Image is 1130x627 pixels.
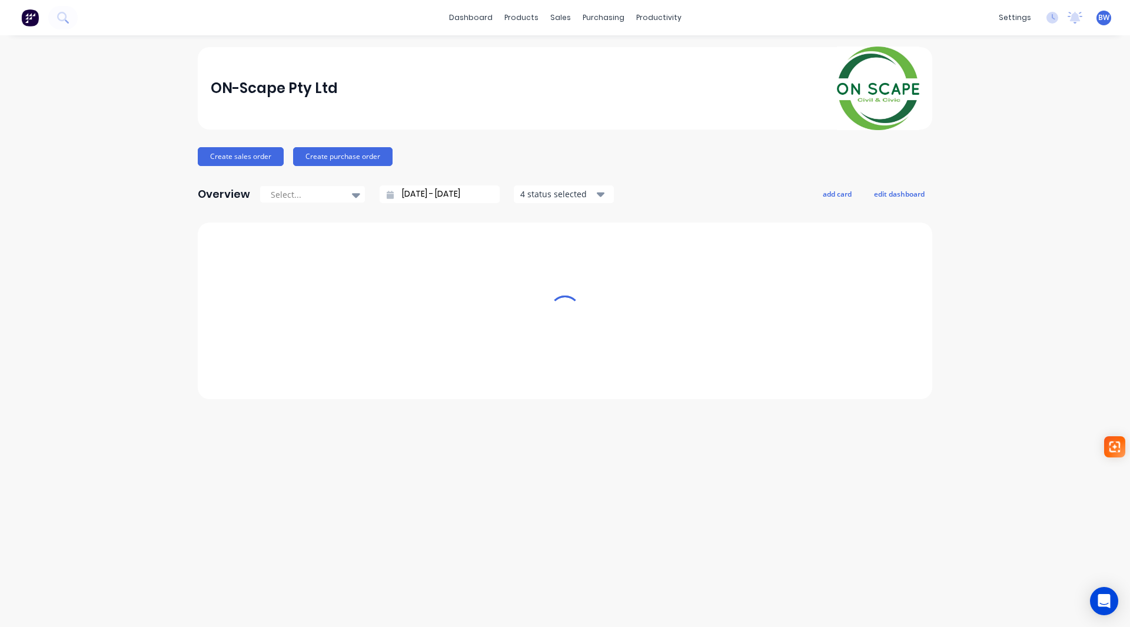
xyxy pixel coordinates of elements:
div: ON-Scape Pty Ltd [211,77,338,100]
button: add card [815,186,859,201]
div: Overview [198,183,250,206]
button: edit dashboard [866,186,932,201]
div: settings [993,9,1037,26]
a: dashboard [443,9,498,26]
span: BW [1098,12,1109,23]
div: productivity [630,9,687,26]
button: Create sales order [198,147,284,166]
div: products [498,9,544,26]
div: Open Intercom Messenger [1090,587,1118,615]
img: Factory [21,9,39,26]
button: 4 status selected [514,185,614,203]
div: purchasing [577,9,630,26]
div: 4 status selected [520,188,594,200]
div: sales [544,9,577,26]
img: ON-Scape Pty Ltd [837,47,919,130]
button: Create purchase order [293,147,393,166]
